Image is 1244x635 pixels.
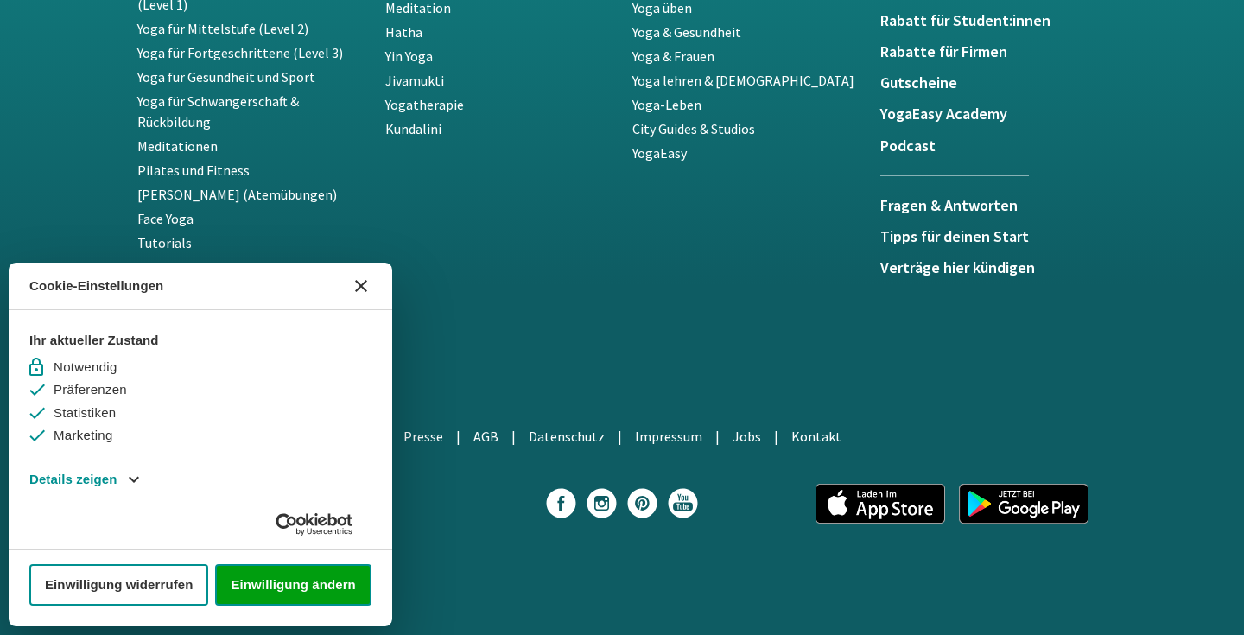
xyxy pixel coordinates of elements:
[29,470,139,490] button: Details zeigen
[29,276,163,296] strong: Cookie-Einstellungen
[257,513,371,536] a: Usercentrics Cookiebot - öffnet neue Seite
[511,426,516,447] li: |
[29,331,371,351] strong: Ihr aktueller Zustand
[880,259,1108,276] a: Verträge hier kündigen
[529,428,605,445] a: Datenschutz
[385,96,464,113] a: Yogatherapie
[137,44,343,61] a: Yoga für Fortgeschrittene (Level 3)
[880,12,1108,29] a: Rabatt für Student:innen
[635,428,702,445] a: Impressum
[385,72,444,89] a: Jivamukti
[456,426,460,447] li: |
[137,92,299,130] a: Yoga für Schwangerschaft & Rückbildung
[816,484,945,524] img: app_appstore_de.png
[29,426,371,446] li: Marketing
[137,186,337,203] a: [PERSON_NAME] (Atemübungen)
[137,210,194,227] a: Face Yoga
[632,120,755,137] a: City Guides & Studios
[632,144,687,162] a: YogaEasy
[29,403,371,423] li: Statistiken
[385,120,441,137] a: Kundalini
[473,428,498,445] a: AGB
[385,48,433,65] a: Yin Yoga
[880,197,1029,214] h5: Fragen & Antworten
[137,137,218,155] a: Meditationen
[880,228,1108,245] a: Tipps für deinen Start
[215,564,371,606] button: Einwilligung ändern
[137,162,250,179] a: Pilates und Fitness
[340,265,382,307] button: CMP-Widget schließen
[618,426,622,447] li: |
[632,72,854,89] a: Yoga lehren & [DEMOGRAPHIC_DATA]
[403,428,443,445] a: Presse
[29,380,371,400] li: Präferenzen
[632,48,714,65] a: Yoga & Frauen
[880,43,1108,60] a: Rabatte für Firmen
[880,74,1108,92] a: Gutscheine
[29,564,208,606] button: Einwilligung widerrufen
[137,234,192,251] a: Tutorials
[959,484,1088,524] img: app_googleplay_de.png
[137,258,262,276] a: Live-Aufzeichnungen
[791,428,841,445] a: Kontakt
[632,23,741,41] a: Yoga & Gesundheit
[733,428,761,445] a: Jobs
[774,426,778,447] li: |
[880,105,1108,123] a: YogaEasy Academy
[29,358,371,378] li: Notwendig
[880,137,1108,155] a: Podcast
[385,23,422,41] a: Hatha
[880,175,1029,228] a: Fragen & Antworten
[632,96,701,113] a: Yoga-Leben
[137,20,308,37] a: Yoga für Mittelstufe (Level 2)
[137,68,315,86] a: Yoga für Gesundheit und Sport
[715,426,720,447] li: |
